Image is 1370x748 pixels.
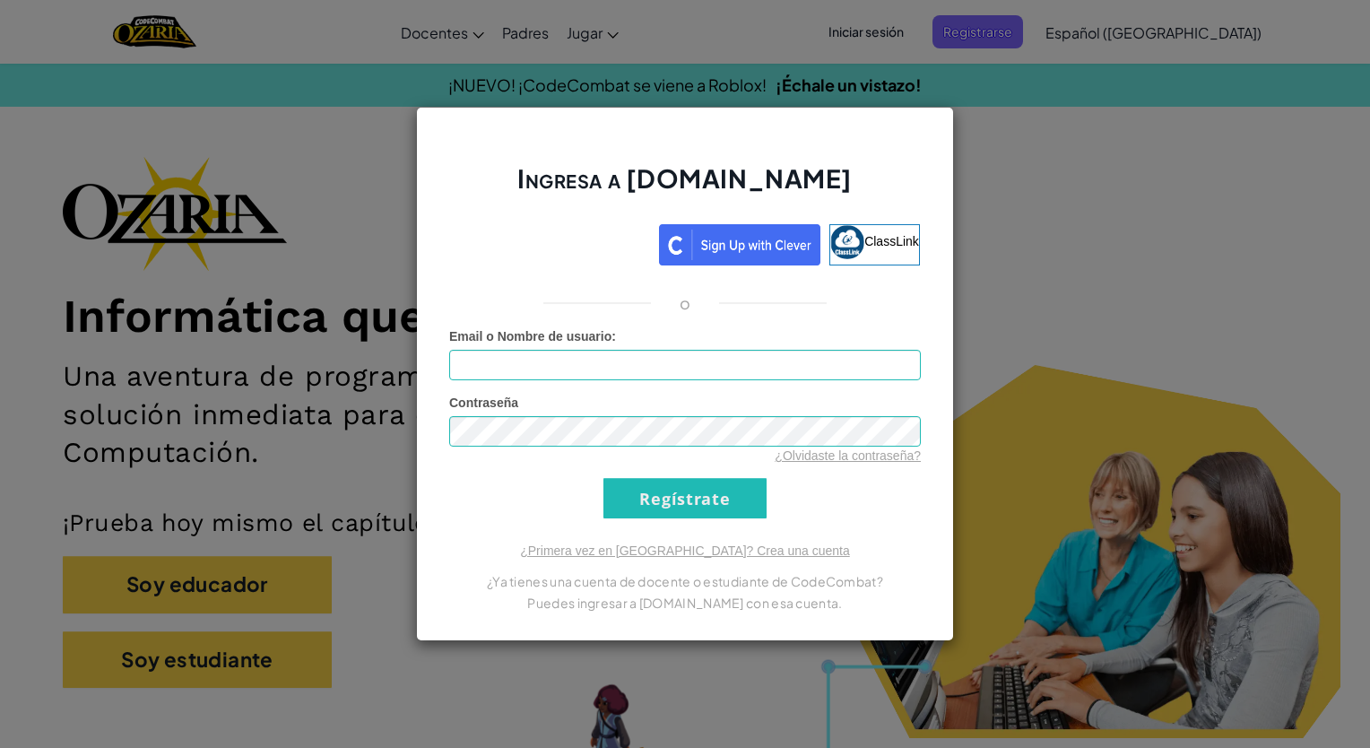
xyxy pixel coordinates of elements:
span: Contraseña [449,396,518,410]
iframe: Botón Iniciar sesión con Google [441,222,659,262]
h2: Ingresa a [DOMAIN_NAME] [449,161,921,213]
label: : [449,327,616,345]
a: ¿Primera vez en [GEOGRAPHIC_DATA]? Crea una cuenta [520,544,850,558]
input: Regístrate [603,478,767,518]
a: ¿Olvidaste la contraseña? [775,448,921,463]
img: clever_sso_button@2x.png [659,224,820,265]
span: ClassLink [864,234,919,248]
img: classlink-logo-small.png [830,225,864,259]
p: o [680,292,690,314]
span: Email o Nombre de usuario [449,329,611,344]
p: Puedes ingresar a [DOMAIN_NAME] con esa cuenta. [449,592,921,613]
p: ¿Ya tienes una cuenta de docente o estudiante de CodeCombat? [449,570,921,592]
